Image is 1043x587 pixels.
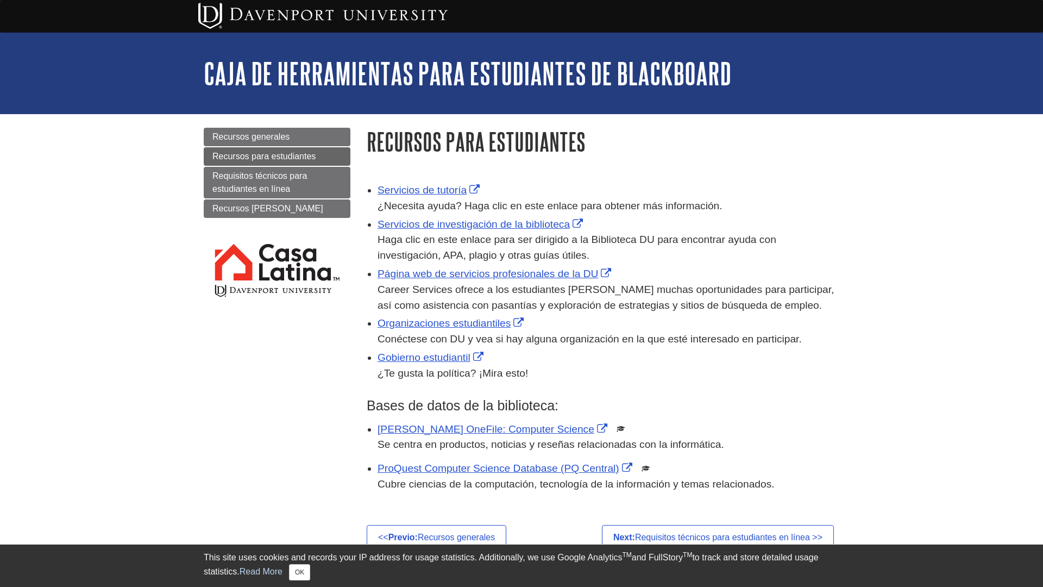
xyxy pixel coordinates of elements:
[204,128,350,317] div: Guide Page Menu
[378,282,839,314] div: Career Services ofrece a los estudiantes [PERSON_NAME] muchas oportunidades para participar, así ...
[212,152,316,161] span: Recursos para estudiantes
[204,147,350,166] a: Recursos para estudiantes
[622,551,631,559] sup: TM
[289,564,310,580] button: Close
[367,525,506,550] a: <<Previo:Recursos generales
[378,184,482,196] a: Link opens in new window
[378,218,586,230] a: Link opens in new window
[204,128,350,146] a: Recursos generales
[613,533,635,542] strong: Next:
[378,317,526,329] a: Link opens in new window
[212,204,323,213] span: Recursos [PERSON_NAME]
[204,57,731,90] a: Caja de herramientas para estudiantes de Blackboard
[388,533,418,542] strong: Previo:
[378,423,610,435] a: Link opens in new window
[642,464,650,473] img: Scholarly or Peer Reviewed
[240,567,282,576] a: Read More
[378,463,635,474] a: Link opens in new window
[212,132,290,141] span: Recursos generales
[378,232,839,264] div: Haga clic en este enlace para ser dirigido a la Biblioteca DU para encontrar ayuda con investigac...
[212,171,307,193] span: Requisitos técnicos para estudiantes en línea
[378,332,839,347] div: Conéctese con DU y vea si hay alguna organización en la que esté interesado en participar.
[367,128,839,155] h1: Recursos para estudiantes
[198,3,448,29] img: Davenport University
[378,366,839,382] div: ¿Te gusta la política? ¡Mira esto!
[204,199,350,218] a: Recursos [PERSON_NAME]
[204,167,350,198] a: Requisitos técnicos para estudiantes en línea
[378,198,839,214] div: ¿Necesita ayuda? Haga clic en este enlace para obtener más información.
[602,525,834,550] a: Next:Requisitos técnicos para estudiantes en línea >>
[378,352,486,363] a: Link opens in new window
[617,424,625,433] img: Scholarly or Peer Reviewed
[378,477,839,492] p: Cubre ciencias de la computación, tecnología de la información y temas relacionados.
[367,398,839,414] h3: Bases de datos de la biblioteca:
[378,437,839,453] p: Se centra en productos, noticias y reseñas relacionadas con la informática.
[204,551,839,580] div: This site uses cookies and records your IP address for usage statistics. Additionally, we use Goo...
[378,268,614,279] a: Link opens in new window
[683,551,692,559] sup: TM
